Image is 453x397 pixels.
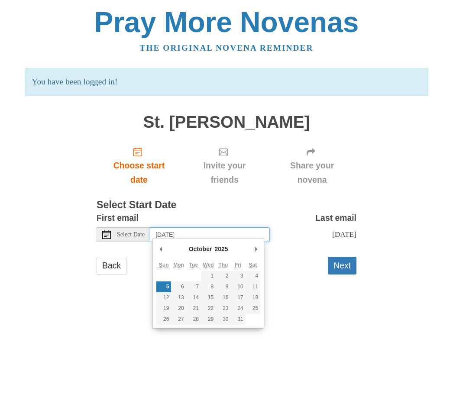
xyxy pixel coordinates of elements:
h1: St. [PERSON_NAME] [97,113,356,132]
button: 24 [231,303,246,314]
button: 22 [201,303,216,314]
span: Invite your friends [190,158,259,187]
abbr: Tuesday [189,262,198,268]
button: 12 [156,292,171,303]
button: 25 [246,303,260,314]
button: 30 [216,314,230,325]
div: Click "Next" to confirm your start date first. [181,140,268,191]
button: 9 [216,281,230,292]
button: 10 [231,281,246,292]
input: Use the arrow keys to pick a date [150,227,270,242]
button: 20 [171,303,186,314]
div: 2025 [213,242,229,255]
button: 27 [171,314,186,325]
button: 16 [216,292,230,303]
button: 29 [201,314,216,325]
button: Previous Month [156,242,165,255]
button: 17 [231,292,246,303]
button: 3 [231,271,246,281]
div: Click "Next" to confirm your start date first. [268,140,356,191]
button: 11 [246,281,260,292]
a: Back [97,257,126,274]
abbr: Thursday [218,262,228,268]
button: 2 [216,271,230,281]
span: [DATE] [332,230,356,239]
button: 28 [186,314,201,325]
span: Select Date [117,232,145,238]
p: You have been logged in! [25,68,428,96]
button: Next [328,257,356,274]
button: 21 [186,303,201,314]
a: Pray More Novenas [94,6,359,38]
div: October [188,242,214,255]
span: Share your novena [276,158,348,187]
button: 8 [201,281,216,292]
label: First email [97,211,139,225]
a: The original novena reminder [140,43,314,52]
abbr: Sunday [159,262,169,268]
abbr: Friday [235,262,241,268]
span: Choose start date [105,158,173,187]
abbr: Monday [173,262,184,268]
button: 5 [156,281,171,292]
button: 19 [156,303,171,314]
abbr: Wednesday [203,262,214,268]
button: 4 [246,271,260,281]
h3: Select Start Date [97,200,356,211]
button: 26 [156,314,171,325]
abbr: Saturday [249,262,257,268]
button: 14 [186,292,201,303]
button: 7 [186,281,201,292]
button: 6 [171,281,186,292]
button: 13 [171,292,186,303]
button: 18 [246,292,260,303]
button: 15 [201,292,216,303]
button: 31 [231,314,246,325]
button: Next Month [252,242,260,255]
button: 1 [201,271,216,281]
a: Choose start date [97,140,181,191]
label: Last email [315,211,356,225]
button: 23 [216,303,230,314]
